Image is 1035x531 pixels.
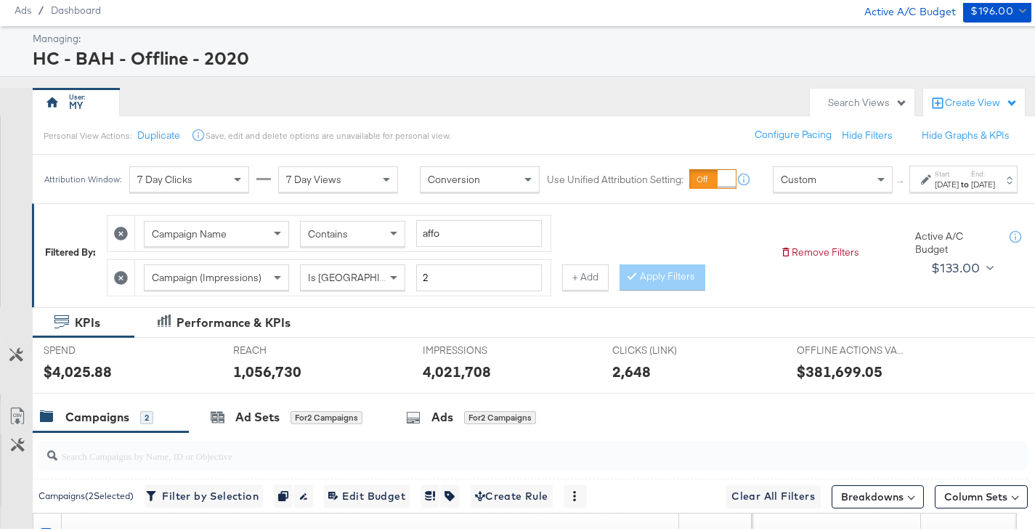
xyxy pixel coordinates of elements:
span: Create Rule [475,485,548,503]
input: Search Campaigns by Name, ID or Objective [57,433,940,461]
input: Enter a number [416,262,542,288]
button: Breakdowns [832,482,924,506]
a: Dashboard [51,1,101,13]
div: Save, edit and delete options are unavailable for personal view. [206,127,450,139]
span: / [31,1,51,13]
span: Clear All Filters [731,485,815,503]
button: Column Sets [935,482,1028,506]
span: Is [GEOGRAPHIC_DATA] [308,268,419,281]
button: Hide Graphs & KPIs [922,126,1010,139]
button: Edit Budget [324,482,410,505]
div: for 2 Campaigns [291,408,362,421]
label: Use Unified Attribution Setting: [547,170,683,184]
div: Search Views [828,93,907,107]
div: Campaigns ( 2 Selected) [38,487,134,500]
span: 7 Day Clicks [137,170,192,183]
div: Managing: [33,29,1028,43]
button: Filter by Selection [145,482,263,505]
span: ↑ [894,177,908,182]
button: Clear All Filters [726,482,821,506]
div: Filtered By: [45,243,96,256]
div: Attribution Window: [44,171,122,182]
div: $4,025.88 [44,358,112,379]
button: $133.00 [925,254,997,277]
div: HC - BAH - Offline - 2020 [33,43,1028,68]
div: $133.00 [931,254,981,276]
div: Ads [431,406,453,423]
span: Campaign Name [152,224,227,238]
div: Active A/C Budget [915,227,995,254]
span: Ads [15,1,31,13]
button: Duplicate [137,126,180,139]
div: KPIs [75,312,100,328]
div: 2,648 [612,358,651,379]
button: Configure Pacing [744,119,842,145]
div: 2 [140,408,153,421]
strong: to [959,176,971,187]
span: 7 Day Views [286,170,341,183]
span: Campaign (Impressions) [152,268,261,281]
div: $381,699.05 [797,358,882,379]
div: Performance & KPIs [176,312,291,328]
div: [DATE] [971,176,995,187]
span: OFFLINE ACTIONS VALUE [797,341,906,354]
span: IMPRESSIONS [423,341,532,354]
div: [DATE] [935,176,959,187]
span: Conversion [428,170,480,183]
div: 1,056,730 [233,358,301,379]
button: Remove Filters [780,243,859,256]
span: Filter by Selection [149,485,259,503]
div: Campaigns [65,406,129,423]
div: Personal View Actions: [44,127,131,139]
span: CLICKS (LINK) [612,341,721,354]
div: for 2 Campaigns [464,408,536,421]
button: + Add [562,262,609,288]
span: SPEND [44,341,153,354]
input: Enter a search term [416,217,542,244]
label: End: [971,166,995,176]
button: Hide Filters [842,126,893,139]
span: Contains [308,224,348,238]
label: Start: [935,166,959,176]
span: Edit Budget [328,485,405,503]
button: Create Rule [471,482,553,505]
div: Ad Sets [235,406,280,423]
span: REACH [233,341,342,354]
div: 4,021,708 [423,358,491,379]
div: Create View [945,93,1018,108]
span: Custom [781,170,816,183]
div: MY [69,96,83,110]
